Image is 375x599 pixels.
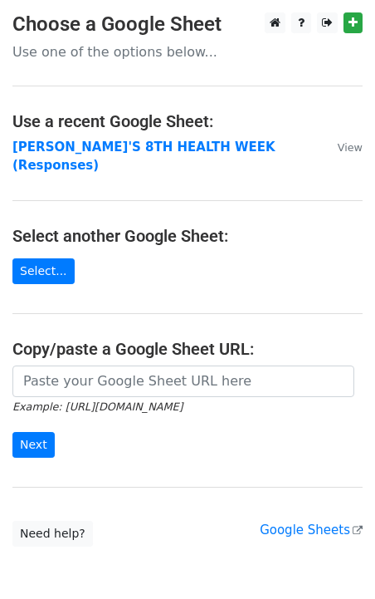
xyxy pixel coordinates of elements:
[338,141,363,154] small: View
[12,366,354,397] input: Paste your Google Sheet URL here
[12,400,183,413] small: Example: [URL][DOMAIN_NAME]
[12,140,275,174] a: [PERSON_NAME]'S 8TH HEALTH WEEK (Responses)
[12,339,363,359] h4: Copy/paste a Google Sheet URL:
[12,226,363,246] h4: Select another Google Sheet:
[12,521,93,547] a: Need help?
[12,432,55,458] input: Next
[12,43,363,61] p: Use one of the options below...
[12,111,363,131] h4: Use a recent Google Sheet:
[12,258,75,284] a: Select...
[260,523,363,538] a: Google Sheets
[12,12,363,37] h3: Choose a Google Sheet
[321,140,363,155] a: View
